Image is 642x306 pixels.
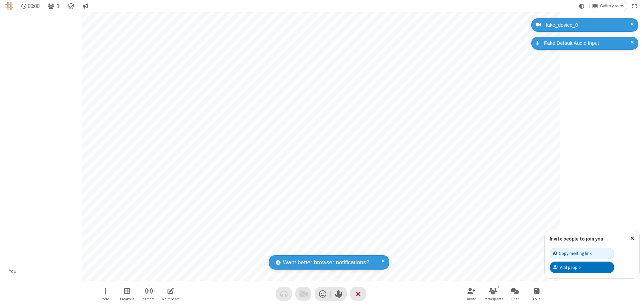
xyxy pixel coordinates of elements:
[143,297,154,301] span: Stream
[160,284,181,303] button: Open shared whiteboard
[95,284,115,303] button: Open menu
[496,284,502,290] div: 1
[7,268,19,275] div: You
[625,230,639,247] button: Close popover
[117,284,137,303] button: Manage Breakout Rooms
[483,284,503,303] button: Open participant list
[550,236,603,242] label: Invite people to join you
[527,284,547,303] button: Open poll
[65,1,78,11] div: Meeting details Encryption enabled
[80,1,91,11] button: Conversation
[550,248,614,259] button: Copy meeting link
[550,262,614,273] button: Add people
[484,297,503,301] span: Participants
[315,287,331,301] button: Send a reaction
[120,297,134,301] span: Breakout
[5,2,13,10] img: QA Selenium DO NOT DELETE OR CHANGE
[590,1,627,11] button: Change layout
[139,284,159,303] button: Start streaming
[19,1,42,11] div: Timer
[350,287,366,301] button: End or leave meeting
[57,3,60,9] span: 1
[576,1,587,11] button: Using system theme
[505,284,525,303] button: Open chat
[162,297,180,301] span: Whiteboard
[102,297,109,301] span: More
[630,1,640,11] button: Fullscreen
[295,287,311,301] button: Video
[461,284,481,303] button: Invite participants (⌘+Shift+I)
[331,287,347,301] button: Raise hand
[511,297,519,301] span: Chat
[542,39,633,47] div: Fake Default Audio Input
[600,3,624,9] span: Gallery view
[283,258,369,267] span: Want better browser notifications?
[28,3,39,9] span: 00:00
[467,297,476,301] span: Invite
[276,287,292,301] button: Audio problem - check your Internet connection or call by phone
[533,297,540,301] span: Polls
[543,21,633,29] div: fake_device_0
[45,1,62,11] button: Open participant list
[553,250,592,257] div: Copy meeting link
